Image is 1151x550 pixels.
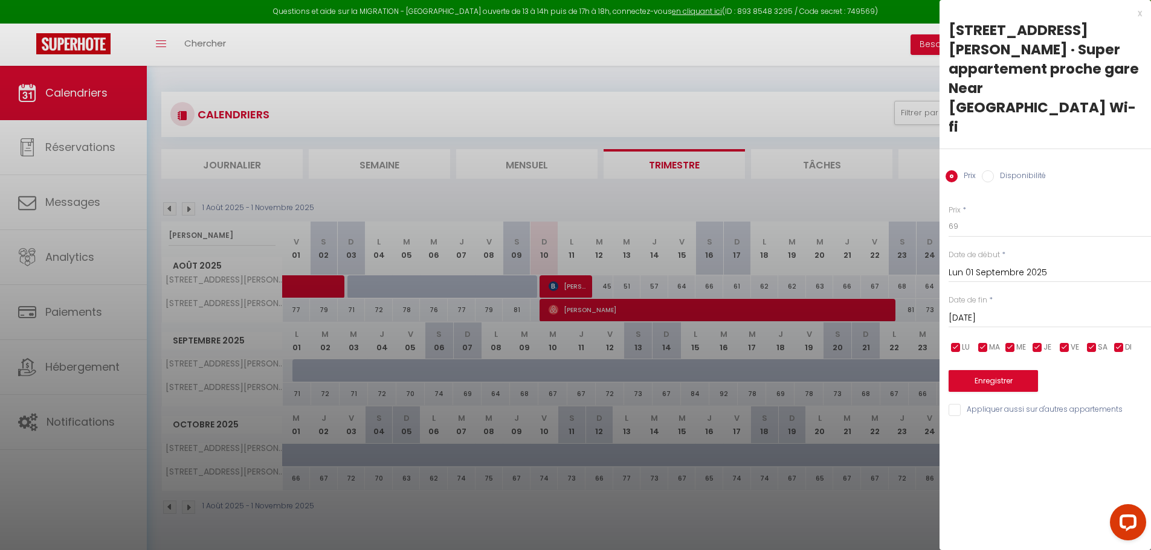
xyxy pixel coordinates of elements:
[1043,342,1051,353] span: JE
[1071,342,1079,353] span: VE
[958,170,976,184] label: Prix
[949,249,1000,261] label: Date de début
[1100,499,1151,550] iframe: LiveChat chat widget
[1016,342,1026,353] span: ME
[1098,342,1107,353] span: SA
[940,6,1142,21] div: x
[949,295,987,306] label: Date de fin
[949,21,1142,136] div: [STREET_ADDRESS][PERSON_NAME] · Super appartement proche gare Near [GEOGRAPHIC_DATA] Wi-fi
[949,370,1038,392] button: Enregistrer
[949,205,961,216] label: Prix
[994,170,1046,184] label: Disponibilité
[989,342,1000,353] span: MA
[962,342,970,353] span: LU
[1125,342,1132,353] span: DI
